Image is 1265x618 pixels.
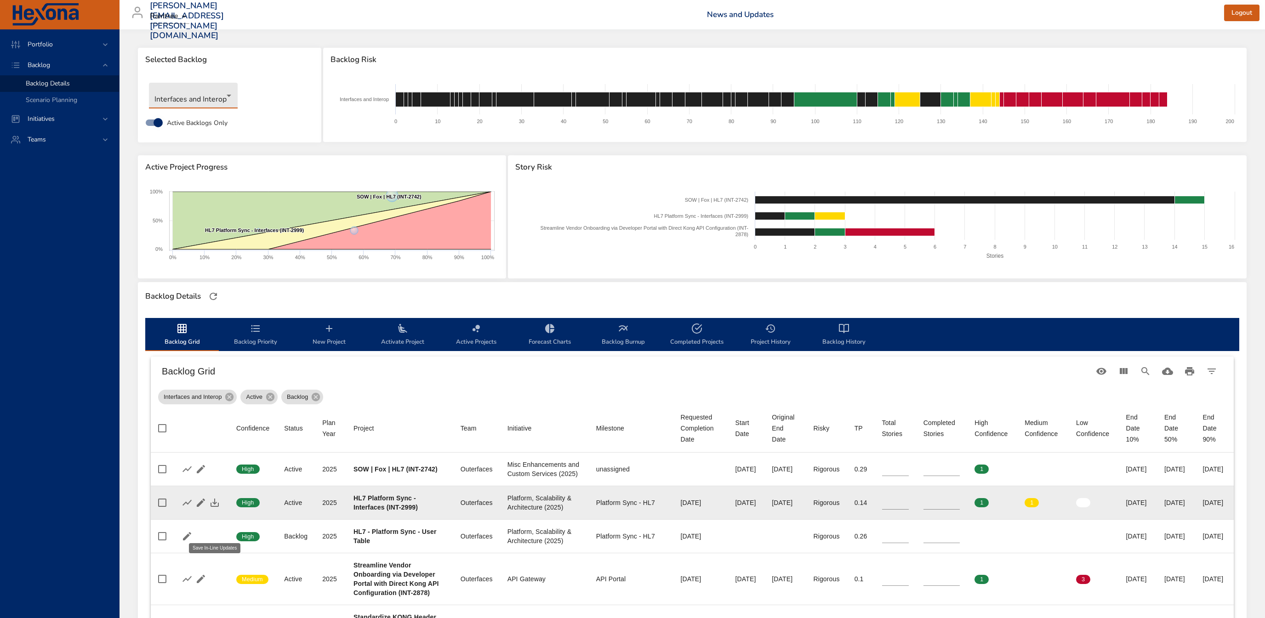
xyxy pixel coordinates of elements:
b: HL7 Platform Sync - Interfaces (INT-2999) [353,494,418,511]
text: 100% [150,189,163,194]
div: Active [284,574,308,584]
span: Logout [1231,7,1252,19]
text: HL7 Platform Sync - Interfaces (INT-2999) [654,213,748,219]
div: [DATE] [772,465,798,474]
text: 10 [1052,244,1058,249]
span: Plan Year [322,417,339,439]
div: Sort [923,417,960,439]
div: 0.1 [855,574,867,584]
div: Risky [813,423,829,434]
text: 80% [422,255,433,260]
div: Sort [680,412,720,445]
span: Project [353,423,446,434]
text: 30% [263,255,274,260]
span: Portfolio [20,40,60,49]
div: 0.14 [855,498,867,507]
div: Platform Sync - HL7 [596,498,666,507]
div: Sort [236,423,269,434]
div: [DATE] [1126,465,1149,474]
div: 2025 [322,532,339,541]
span: 1 [974,465,989,473]
div: Interfaces and Interop [158,390,237,404]
text: 150 [1021,119,1029,124]
span: Activate Project [371,323,434,347]
text: Streamline Vendor Onboarding via Developer Portal with Direct Kong API Configuration (INT- 2878) [541,225,749,237]
text: 160 [1063,119,1071,124]
span: 3 [1076,575,1090,584]
div: Backlog [284,532,308,541]
div: API Portal [596,574,666,584]
div: 2025 [322,498,339,507]
div: [DATE] [1164,574,1188,584]
text: 90 [770,119,776,124]
div: Sort [507,423,532,434]
text: HL7 Platform Sync - Interfaces (INT-2999) [205,227,304,233]
text: 30 [519,119,524,124]
span: Project History [739,323,802,347]
text: 200 [1225,119,1234,124]
div: [DATE] [1202,498,1226,507]
div: [DATE] [735,574,758,584]
span: Milestone [596,423,666,434]
button: Filter Table [1201,360,1223,382]
text: 50% [327,255,337,260]
text: 50 [603,119,608,124]
div: 2025 [322,574,339,584]
button: Print [1179,360,1201,382]
text: 100 [811,119,819,124]
div: Table Toolbar [151,357,1234,386]
div: Project [353,423,374,434]
div: [DATE] [1126,574,1149,584]
button: Edit Project Details [194,572,208,586]
div: Outerfaces [461,498,493,507]
b: Streamline Vendor Onboarding via Developer Portal with Direct Kong API Configuration (INT-2878) [353,561,439,596]
b: HL7 - Platform Sync - User Table [353,528,437,544]
text: 70 [687,119,692,124]
button: Show Burnup [180,572,194,586]
div: API Gateway [507,574,581,584]
button: Search [1134,360,1157,382]
div: [DATE] [680,498,720,507]
div: [DATE] [1202,532,1226,541]
div: Completed Stories [923,417,960,439]
div: [DATE] [1164,465,1188,474]
div: Rigorous [813,574,839,584]
span: Original End Date [772,412,798,445]
span: High [236,499,260,507]
span: 1 [1025,499,1039,507]
text: 40 [561,119,566,124]
text: 110 [853,119,861,124]
span: 1 [974,499,989,507]
span: Active Projects [445,323,507,347]
text: SOW | Fox | HL7 (INT-2742) [357,194,422,199]
div: Confidence [236,423,269,434]
text: 6 [934,244,936,249]
text: 60% [359,255,369,260]
span: TP [855,423,867,434]
text: 13 [1142,244,1147,249]
text: 90% [454,255,464,260]
div: Sort [735,417,758,439]
text: 3 [843,244,846,249]
span: Forecast Charts [519,323,581,347]
a: News and Updates [707,9,774,20]
text: 20% [231,255,241,260]
text: 10 [435,119,440,124]
div: Total Stories [882,417,909,439]
span: Initiative [507,423,581,434]
div: Active [284,465,308,474]
div: [DATE] [1202,465,1226,474]
text: 0 [754,244,757,249]
span: High Confidence [974,417,1010,439]
div: End Date 10% [1126,412,1149,445]
div: Initiative [507,423,532,434]
div: Sort [322,417,339,439]
div: Sort [461,423,477,434]
span: Active Backlogs Only [167,118,228,128]
div: Misc Enhancements and Custom Services (2025) [507,460,581,478]
text: 14 [1172,244,1177,249]
span: Risky [813,423,839,434]
button: Refresh Page [206,289,220,303]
